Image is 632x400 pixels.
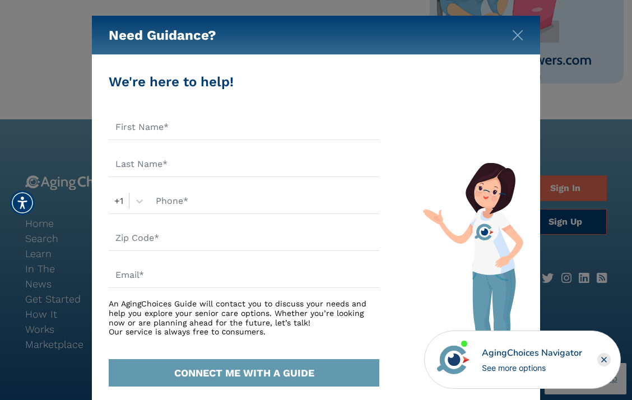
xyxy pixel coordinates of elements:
[109,225,379,251] input: Zip Code*
[109,359,379,387] button: CONNECT ME WITH A GUIDE
[512,27,523,39] button: Close
[10,190,35,215] div: Accessibility Menu
[422,162,523,387] img: match-guide-form.svg
[109,299,379,337] div: An AgingChoices Guide will contact you to discuss your needs and help you explore your senior car...
[597,353,611,366] div: Close
[109,114,379,140] input: First Name*
[109,16,216,55] h5: Need Guidance?
[149,188,379,214] input: Phone*
[109,72,379,92] div: We're here to help!
[482,346,582,360] div: AgingChoices Navigator
[109,262,379,288] input: Email*
[434,341,472,379] img: avatar
[512,30,523,41] img: modal-close.svg
[482,362,582,374] div: See more options
[109,151,379,177] input: Last Name*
